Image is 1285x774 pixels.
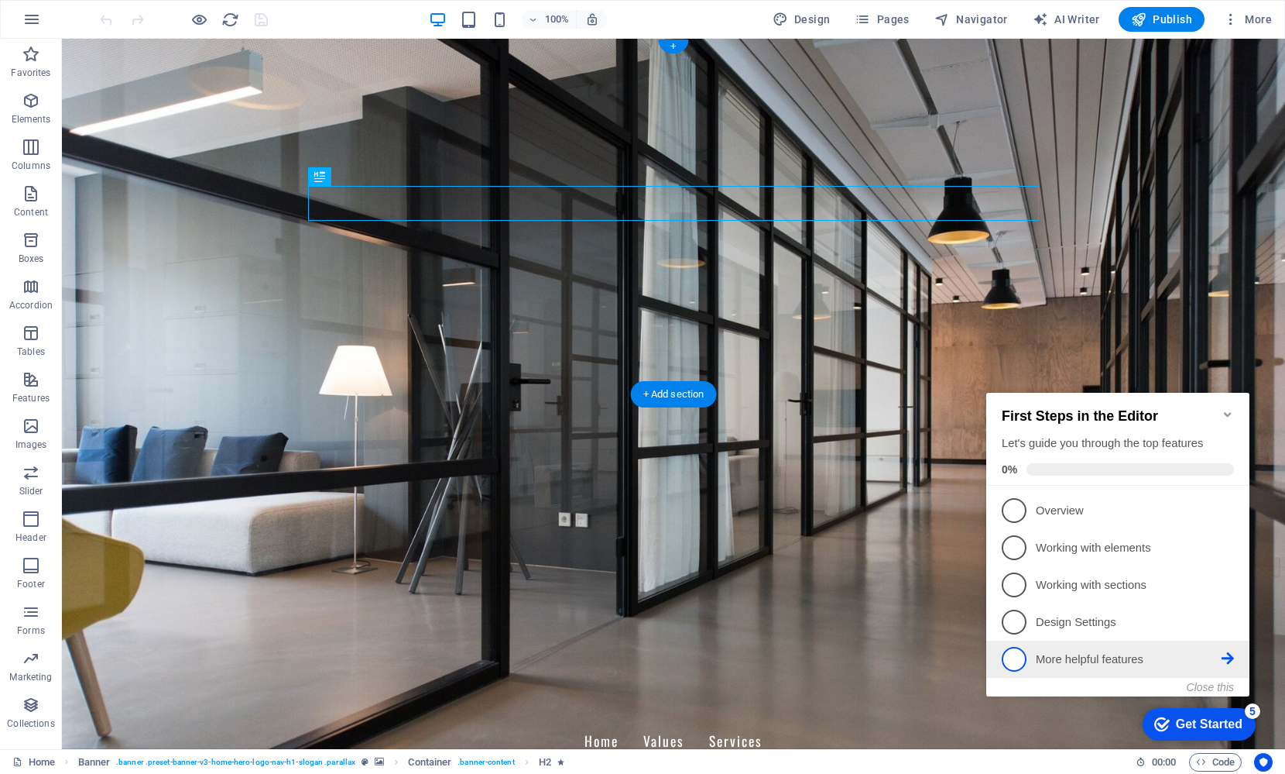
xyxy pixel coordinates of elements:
p: Features [12,392,50,404]
div: + [658,40,688,53]
p: Boxes [19,253,44,265]
span: : [1163,756,1165,768]
p: Columns [12,160,50,172]
h2: First Steps in the Editor [22,37,254,53]
span: . banner-content [457,753,514,772]
p: Content [14,206,48,218]
p: Working with elements [56,169,242,185]
i: Element contains an animation [557,758,564,766]
div: 5 [265,332,280,348]
i: On resize automatically adjust zoom level to fit chosen device. [585,12,599,26]
li: More helpful features [6,270,269,307]
p: Elements [12,113,51,126]
span: 0% [22,92,46,105]
span: Code [1196,753,1235,772]
span: Navigator [934,12,1008,27]
span: More [1223,12,1272,27]
button: Click here to leave preview mode and continue editing [190,10,208,29]
button: Publish [1119,7,1204,32]
span: Publish [1131,12,1192,27]
p: Slider [19,485,43,497]
li: Working with elements [6,158,269,195]
i: This element contains a background [375,758,384,766]
div: Minimize checklist [242,37,254,50]
span: Click to select. Double-click to edit [408,753,451,772]
li: Working with sections [6,195,269,232]
button: AI Writer [1026,7,1106,32]
p: Design Settings [56,243,242,260]
button: Close this [207,310,254,322]
span: . banner .preset-banner-v3-home-hero-logo-nav-h1-slogan .parallax [116,753,355,772]
p: Collections [7,717,54,730]
a: Click to cancel selection. Double-click to open Pages [12,753,55,772]
button: Design [766,7,837,32]
button: Pages [848,7,915,32]
p: Tables [17,346,45,358]
p: Overview [56,132,242,148]
i: This element is a customizable preset [362,758,368,766]
h6: Session time [1136,753,1177,772]
button: Navigator [928,7,1014,32]
div: Get Started [196,346,262,360]
p: Working with sections [56,206,242,222]
p: Accordion [9,299,53,311]
span: 00 00 [1152,753,1176,772]
p: More helpful features [56,280,242,297]
p: Forms [17,624,45,637]
div: + Add section [631,381,717,408]
div: Get Started 5 items remaining, 0% complete [163,337,276,370]
p: Header [15,531,46,544]
button: More [1217,7,1278,32]
button: Usercentrics [1254,753,1273,772]
div: Design (Ctrl+Alt+Y) [766,7,837,32]
span: AI Writer [1033,12,1100,27]
p: Favorites [11,67,50,79]
p: Marketing [9,671,52,683]
p: Images [15,439,47,451]
p: Footer [17,578,45,590]
span: Pages [855,12,909,27]
div: Let's guide you through the top features [22,64,254,81]
li: Overview [6,121,269,158]
span: Design [773,12,831,27]
button: Code [1189,753,1242,772]
li: Design Settings [6,232,269,270]
span: Click to select. Double-click to edit [78,753,111,772]
nav: breadcrumb [78,753,565,772]
button: 100% [522,10,577,29]
span: Click to select. Double-click to edit [539,753,551,772]
h6: 100% [545,10,570,29]
button: reload [221,10,239,29]
i: Reload page [221,11,239,29]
